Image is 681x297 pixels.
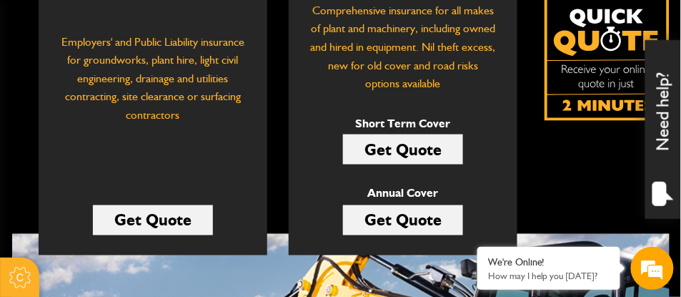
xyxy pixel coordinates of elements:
[488,256,610,268] div: We're Online!
[60,33,246,156] p: Employers' and Public Liability insurance for groundworks, plant hire, light civil engineering, d...
[343,115,463,133] p: Short Term Cover
[645,40,681,219] div: Need help?
[343,205,463,235] a: Get Quote
[488,271,610,281] p: How may I help you today?
[343,185,463,203] p: Annual Cover
[343,135,463,165] a: Get Quote
[93,205,213,235] a: Get Quote
[310,1,496,93] p: Comprehensive insurance for all makes of plant and machinery, including owned and hired in equipm...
